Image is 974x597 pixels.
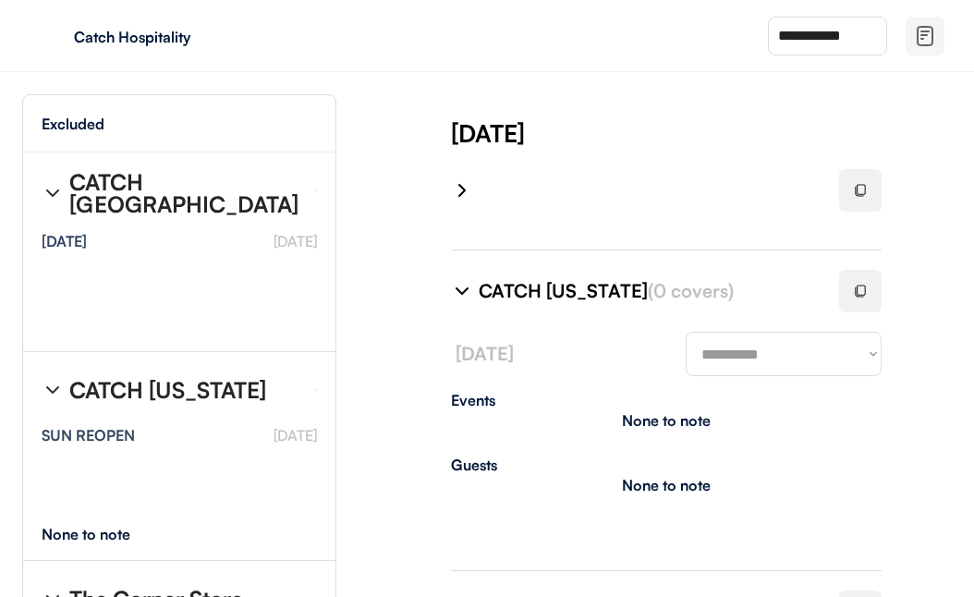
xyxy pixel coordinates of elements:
[42,116,104,131] div: Excluded
[274,232,317,250] font: [DATE]
[456,342,514,365] font: [DATE]
[42,428,135,443] div: SUN REOPEN
[622,478,711,493] div: None to note
[451,457,882,472] div: Guests
[479,278,817,304] div: CATCH [US_STATE]
[74,30,307,44] div: Catch Hospitality
[42,527,164,542] div: None to note
[451,116,974,150] div: [DATE]
[451,179,473,201] img: chevron-right%20%281%29.svg
[42,234,87,249] div: [DATE]
[914,25,936,47] img: file-02.svg
[451,393,882,408] div: Events
[274,426,317,445] font: [DATE]
[622,413,711,428] div: None to note
[69,171,300,215] div: CATCH [GEOGRAPHIC_DATA]
[648,279,734,302] font: (0 covers)
[451,280,473,302] img: chevron-right%20%281%29.svg
[42,379,64,401] img: chevron-right%20%281%29.svg
[69,379,266,401] div: CATCH [US_STATE]
[42,182,64,204] img: chevron-right%20%281%29.svg
[37,21,67,51] img: yH5BAEAAAAALAAAAAABAAEAAAIBRAA7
